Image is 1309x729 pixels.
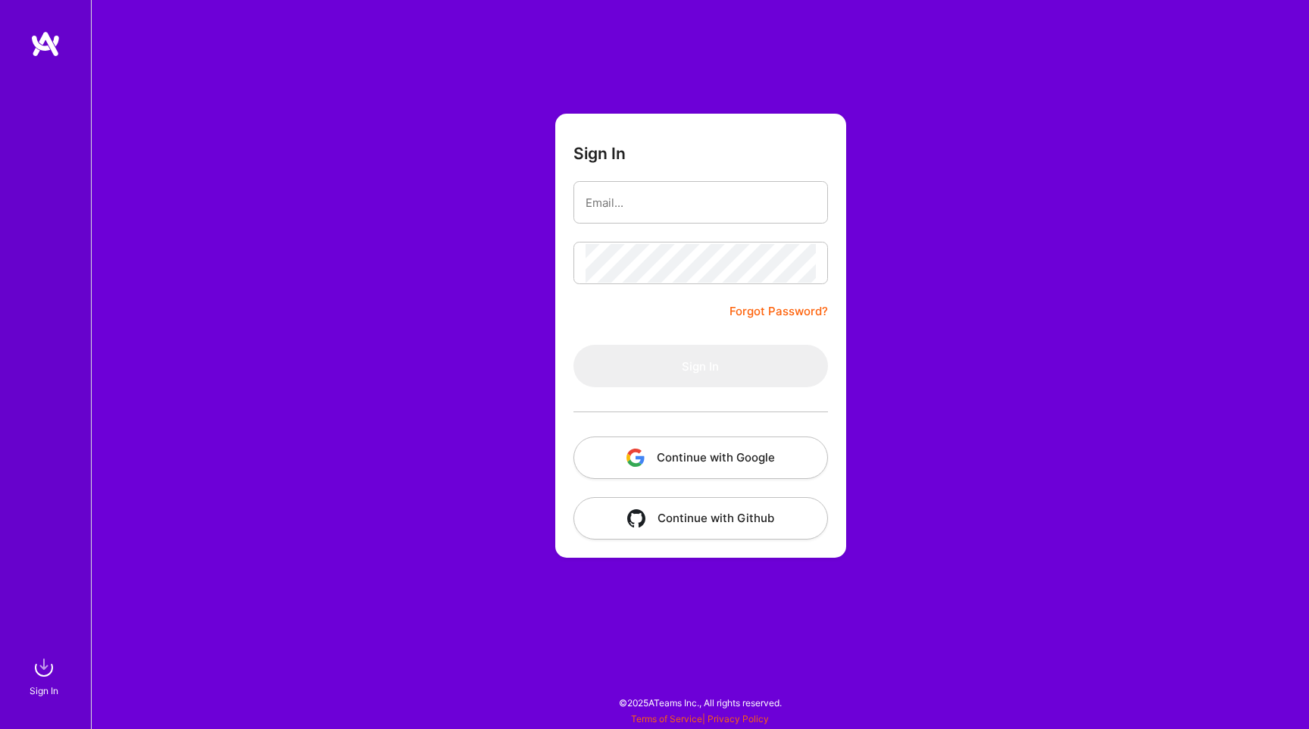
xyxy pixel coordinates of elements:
[573,345,828,387] button: Sign In
[631,713,702,724] a: Terms of Service
[573,144,626,163] h3: Sign In
[29,652,59,683] img: sign in
[573,497,828,540] button: Continue with Github
[586,183,816,222] input: Email...
[627,509,645,527] img: icon
[631,713,769,724] span: |
[708,713,769,724] a: Privacy Policy
[573,436,828,479] button: Continue with Google
[91,684,1309,721] div: © 2025 ATeams Inc., All rights reserved.
[729,302,828,321] a: Forgot Password?
[30,30,61,58] img: logo
[32,652,59,699] a: sign inSign In
[626,449,645,467] img: icon
[30,683,58,699] div: Sign In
